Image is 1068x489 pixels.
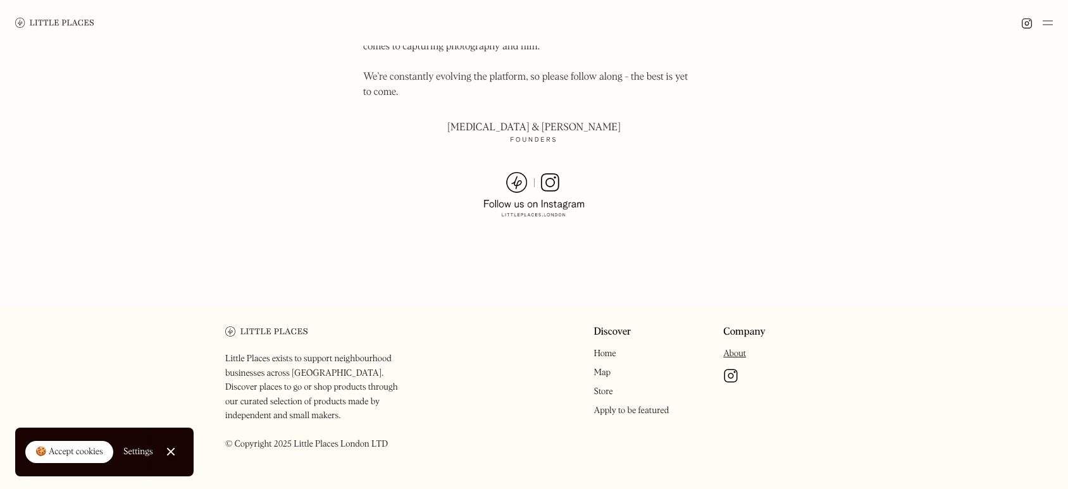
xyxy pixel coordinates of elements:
[593,406,669,415] a: Apply to be featured
[723,326,766,338] a: Company
[593,368,611,377] a: Map
[25,441,113,464] a: 🍪 Accept cookies
[225,352,411,451] p: Little Places exists to support neighbourhood businesses across [GEOGRAPHIC_DATA]. Discover place...
[593,349,616,358] a: Home
[158,439,183,464] a: Close Cookie Popup
[363,120,705,152] p: [MEDICAL_DATA] & [PERSON_NAME]
[35,446,103,459] div: 🍪 Accept cookies
[723,349,746,358] a: About
[123,447,153,456] div: Settings
[593,387,612,396] a: Store
[593,326,631,338] a: Discover
[511,133,558,148] strong: Founders
[123,438,153,466] a: Settings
